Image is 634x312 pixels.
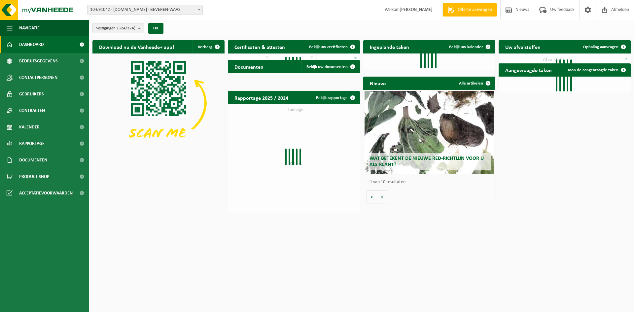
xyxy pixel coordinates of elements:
h2: Certificaten & attesten [228,40,292,53]
a: Offerte aanvragen [442,3,497,17]
span: Ophaling aanvragen [583,45,618,49]
span: Product Shop [19,168,49,185]
a: Toon de aangevraagde taken [562,63,630,77]
button: Volgende [377,190,387,203]
span: Contactpersonen [19,69,57,86]
span: Navigatie [19,20,40,36]
a: Alle artikelen [454,77,495,90]
span: Contracten [19,102,45,119]
p: 1 van 10 resultaten [370,180,492,185]
button: OK [148,23,163,34]
span: Rapportage [19,135,45,152]
h2: Download nu de Vanheede+ app! [92,40,181,53]
span: Bedrijfsgegevens [19,53,58,69]
span: Dashboard [19,36,44,53]
span: Kalender [19,119,40,135]
count: (324/324) [117,26,135,30]
span: Verberg [198,45,212,49]
span: Documenten [19,152,47,168]
a: Ophaling aanvragen [578,40,630,53]
span: Gebruikers [19,86,44,102]
a: Bekijk uw kalender [444,40,495,53]
span: 10-691042 - LAMMERTYN.NET - BEVEREN-WAAS [88,5,202,15]
span: 10-691042 - LAMMERTYN.NET - BEVEREN-WAAS [87,5,203,15]
span: Bekijk uw certificaten [309,45,348,49]
span: Vestigingen [96,23,135,33]
span: Acceptatievoorwaarden [19,185,73,201]
span: Offerte aanvragen [456,7,494,13]
h2: Rapportage 2025 / 2024 [228,91,295,104]
strong: [PERSON_NAME] [400,7,433,12]
img: Download de VHEPlus App [92,53,225,153]
span: Toon de aangevraagde taken [567,68,618,72]
button: Vestigingen(324/324) [92,23,144,33]
a: Bekijk uw documenten [301,60,359,73]
span: Wat betekent de nieuwe RED-richtlijn voor u als klant? [370,156,484,167]
h2: Documenten [228,60,270,73]
button: Vorige [367,190,377,203]
h2: Aangevraagde taken [499,63,558,76]
button: Verberg [193,40,224,53]
a: Wat betekent de nieuwe RED-richtlijn voor u als klant? [365,91,494,174]
h2: Ingeplande taken [363,40,416,53]
h2: Nieuws [363,77,393,89]
a: Bekijk rapportage [311,91,359,104]
span: Bekijk uw kalender [449,45,483,49]
a: Bekijk uw certificaten [304,40,359,53]
span: Bekijk uw documenten [306,65,348,69]
h2: Uw afvalstoffen [499,40,547,53]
